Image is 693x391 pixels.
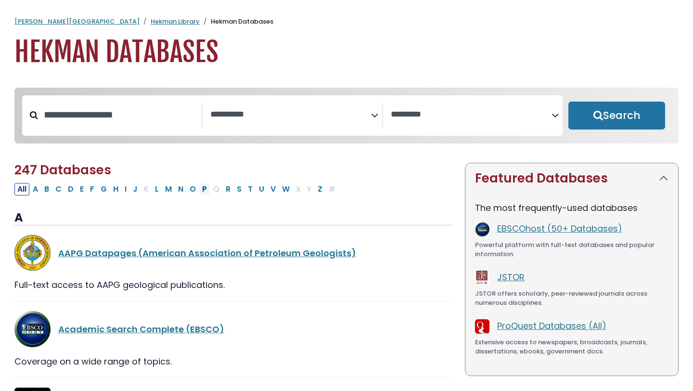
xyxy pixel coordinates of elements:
button: Filter Results G [98,183,110,195]
button: Filter Results M [162,183,175,195]
div: JSTOR offers scholarly, peer-reviewed journals across numerous disciplines. [475,289,668,308]
button: Filter Results L [152,183,162,195]
button: Filter Results T [245,183,256,195]
a: Academic Search Complete (EBSCO) [58,323,224,335]
span: 247 Databases [14,161,111,179]
li: Hekman Databases [200,17,273,26]
button: Filter Results B [41,183,52,195]
a: ProQuest Databases (All) [497,320,606,332]
button: Filter Results C [52,183,64,195]
a: EBSCOhost (50+ Databases) [497,222,622,235]
input: Search database by title or keyword [38,107,202,123]
button: Filter Results J [130,183,141,195]
button: Filter Results D [65,183,77,195]
button: All [14,183,29,195]
textarea: Search [210,110,371,120]
div: Full-text access to AAPG geological publications. [14,278,453,291]
nav: Search filters [14,88,679,143]
button: Filter Results U [256,183,267,195]
button: Submit for Search Results [568,102,665,130]
nav: breadcrumb [14,17,679,26]
button: Filter Results O [187,183,199,195]
button: Filter Results W [279,183,293,195]
button: Filter Results I [122,183,129,195]
h3: A [14,211,453,225]
a: [PERSON_NAME][GEOGRAPHIC_DATA] [14,17,140,26]
p: The most frequently-used databases [475,201,668,214]
button: Filter Results N [175,183,186,195]
button: Filter Results A [30,183,41,195]
button: Filter Results V [268,183,279,195]
button: Filter Results E [77,183,87,195]
div: Extensive access to newspapers, broadcasts, journals, dissertations, ebooks, government docs. [475,338,668,356]
textarea: Search [391,110,552,120]
h1: Hekman Databases [14,36,679,68]
div: Powerful platform with full-text databases and popular information. [475,240,668,259]
button: Filter Results P [199,183,210,195]
div: Alpha-list to filter by first letter of database name [14,182,339,195]
button: Filter Results F [87,183,97,195]
div: Coverage on a wide range of topics. [14,355,453,368]
button: Filter Results H [110,183,121,195]
button: Filter Results S [234,183,244,195]
button: Featured Databases [465,163,678,194]
a: Hekman Library [151,17,200,26]
button: Filter Results Z [315,183,325,195]
button: Filter Results R [223,183,233,195]
a: JSTOR [497,271,525,283]
a: AAPG Datapages (American Association of Petroleum Geologists) [58,247,356,259]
